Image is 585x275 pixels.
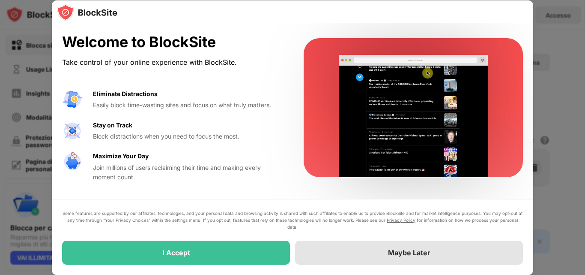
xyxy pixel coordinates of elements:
div: Block distractions when you need to focus the most. [93,132,283,141]
div: Stay on Track [93,121,132,130]
div: Welcome to BlockSite [62,33,283,51]
div: Take control of your online experience with BlockSite. [62,56,283,69]
a: Privacy Policy [387,218,415,223]
img: value-focus.svg [62,121,83,141]
div: Maybe Later [388,248,430,257]
img: value-safe-time.svg [62,151,83,172]
img: value-avoid-distractions.svg [62,89,83,110]
div: Maximize Your Day [93,151,149,161]
img: logo-blocksite.svg [57,4,117,21]
div: Some features are supported by our affiliates’ technologies, and your personal data and browsing ... [62,210,523,230]
div: I Accept [162,248,190,257]
div: Join millions of users reclaiming their time and making every moment count. [93,163,283,182]
div: Easily block time-wasting sites and focus on what truly matters. [93,100,283,110]
div: Eliminate Distractions [93,89,158,99]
